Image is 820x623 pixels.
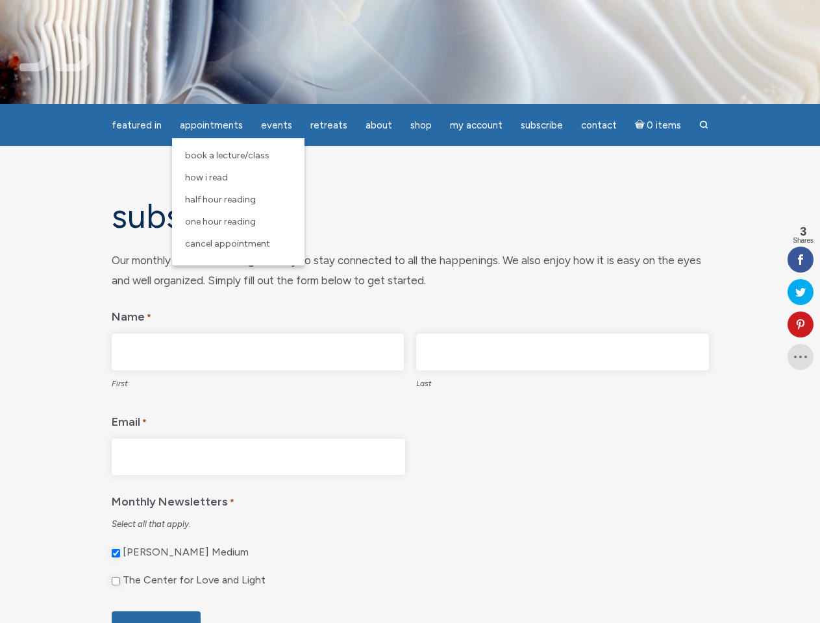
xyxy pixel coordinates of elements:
label: Last [416,371,709,394]
h1: Subscribe [112,198,709,235]
span: Retreats [310,119,347,131]
span: My Account [450,119,503,131]
span: Shares [793,238,814,244]
label: First [112,371,404,394]
span: Shop [410,119,432,131]
legend: Monthly Newsletters [112,485,709,513]
span: Half Hour Reading [185,194,256,205]
a: Shop [403,113,440,138]
i: Cart [635,119,647,131]
a: Half Hour Reading [179,189,298,211]
label: Email [112,406,147,434]
a: Subscribe [513,113,571,138]
a: My Account [442,113,510,138]
span: Subscribe [521,119,563,131]
span: Cancel Appointment [185,238,270,249]
div: Select all that apply. [112,519,709,530]
span: About [366,119,392,131]
a: Events [253,113,300,138]
a: Contact [573,113,625,138]
a: Appointments [172,113,251,138]
span: How I Read [185,172,228,183]
span: Events [261,119,292,131]
a: About [358,113,400,138]
span: Contact [581,119,617,131]
span: Appointments [180,119,243,131]
span: featured in [112,119,162,131]
span: One Hour Reading [185,216,256,227]
legend: Name [112,300,709,328]
span: 3 [793,226,814,238]
a: How I Read [179,167,298,189]
a: Book a Lecture/Class [179,145,298,167]
div: Our monthly newsletter is a great way to stay connected to all the happenings. We also enjoy how ... [112,250,709,290]
a: Retreats [303,113,355,138]
a: Cancel Appointment [179,233,298,255]
img: Jamie Butler. The Everyday Medium [19,19,93,71]
span: Book a Lecture/Class [185,150,269,161]
a: featured in [104,113,169,138]
label: [PERSON_NAME] Medium [123,546,249,559]
span: 0 items [647,121,681,130]
label: The Center for Love and Light [123,574,266,587]
a: One Hour Reading [179,211,298,233]
a: Cart0 items [627,112,690,138]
